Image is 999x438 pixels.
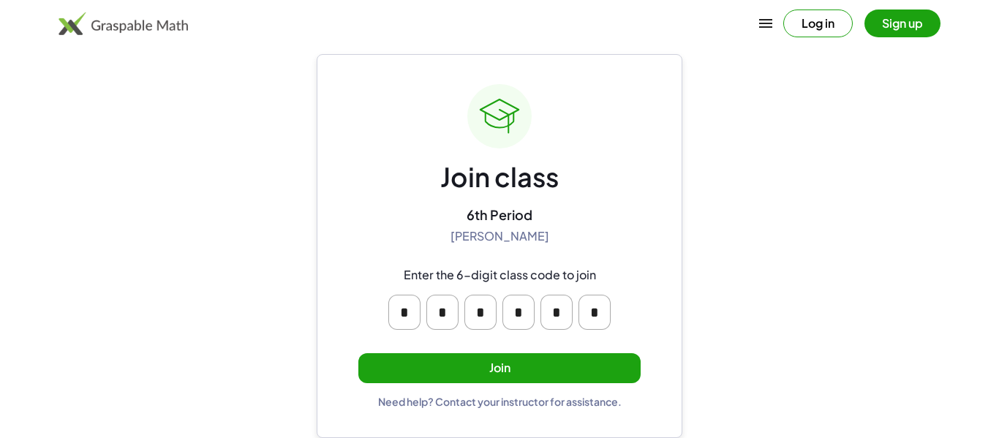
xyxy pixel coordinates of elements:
input: Please enter OTP character 6 [578,295,611,330]
button: Sign up [864,10,940,37]
input: Please enter OTP character 5 [540,295,573,330]
button: Log in [783,10,853,37]
div: Need help? Contact your instructor for assistance. [378,395,622,408]
div: [PERSON_NAME] [451,229,549,244]
div: Enter the 6-digit class code to join [404,268,596,283]
button: Join [358,353,641,383]
input: Please enter OTP character 2 [426,295,459,330]
input: Please enter OTP character 4 [502,295,535,330]
input: Please enter OTP character 1 [388,295,421,330]
input: Please enter OTP character 3 [464,295,497,330]
div: Join class [440,160,559,195]
div: 6th Period [467,206,532,223]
